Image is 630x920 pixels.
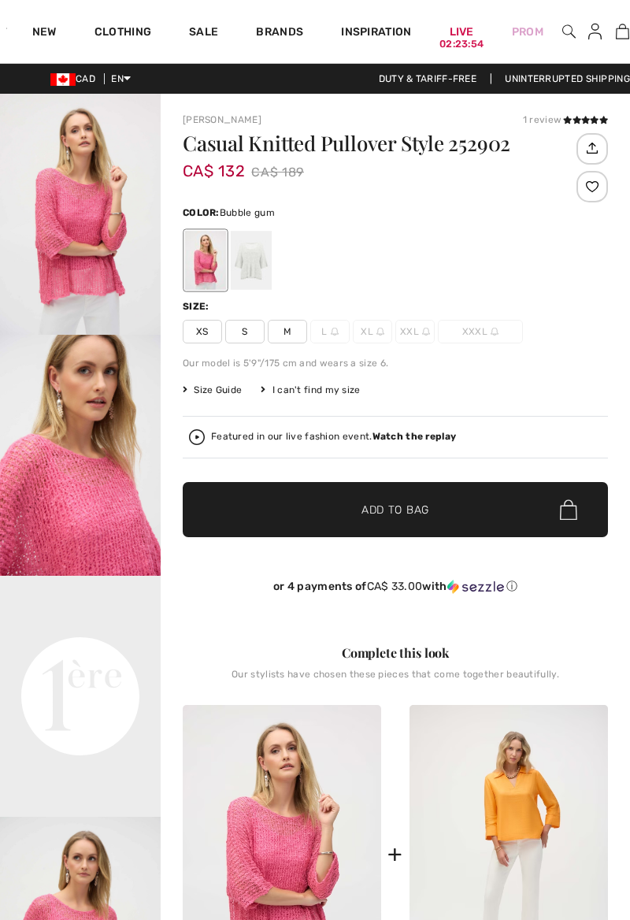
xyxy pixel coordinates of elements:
[447,580,504,594] img: Sezzle
[50,73,102,84] span: CAD
[387,837,402,872] div: +
[251,161,304,184] span: CA$ 189
[211,432,456,442] div: Featured in our live fashion event.
[450,24,474,40] a: Live02:23:54
[372,431,457,442] strong: Watch the replay
[256,25,303,42] a: Brands
[579,135,605,161] img: Share
[220,207,275,218] span: Bubble gum
[183,644,608,662] div: Complete this look
[189,429,205,445] img: Watch the replay
[331,328,339,336] img: ring-m.svg
[183,146,245,180] span: CA$ 132
[261,383,360,397] div: I can't find my size
[183,580,608,599] div: or 4 payments ofCA$ 33.00withSezzle Click to learn more about Sezzle
[361,502,429,518] span: Add to Bag
[111,73,131,84] span: EN
[183,669,608,692] div: Our stylists have chosen these pieces that come together beautifully.
[562,22,576,41] img: search the website
[231,231,272,290] div: Vanilla
[183,320,222,343] span: XS
[395,320,435,343] span: XXL
[6,13,7,44] img: 1ère Avenue
[588,22,602,41] img: My Info
[183,114,261,125] a: [PERSON_NAME]
[310,320,350,343] span: L
[189,25,218,42] a: Sale
[183,356,608,370] div: Our model is 5'9"/175 cm and wears a size 6.
[438,320,523,343] span: XXXL
[32,25,57,42] a: New
[560,499,577,520] img: Bag.svg
[50,73,76,86] img: Canadian Dollar
[183,207,220,218] span: Color:
[268,320,307,343] span: M
[185,231,226,290] div: Bubble gum
[576,22,614,42] a: Sign In
[523,113,608,127] div: 1 review
[616,22,629,41] img: My Bag
[341,25,411,42] span: Inspiration
[353,320,392,343] span: XL
[615,22,629,41] a: 8
[491,328,498,336] img: ring-m.svg
[367,580,423,593] span: CA$ 33.00
[376,328,384,336] img: ring-m.svg
[512,24,543,40] a: Prom
[94,25,151,42] a: Clothing
[183,580,608,594] div: or 4 payments of with
[225,320,265,343] span: S
[422,328,430,336] img: ring-m.svg
[183,482,608,537] button: Add to Bag
[183,133,573,154] h1: Casual Knitted Pullover Style 252902
[439,37,484,52] div: 02:23:54
[183,383,242,397] span: Size Guide
[183,299,213,313] div: Size:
